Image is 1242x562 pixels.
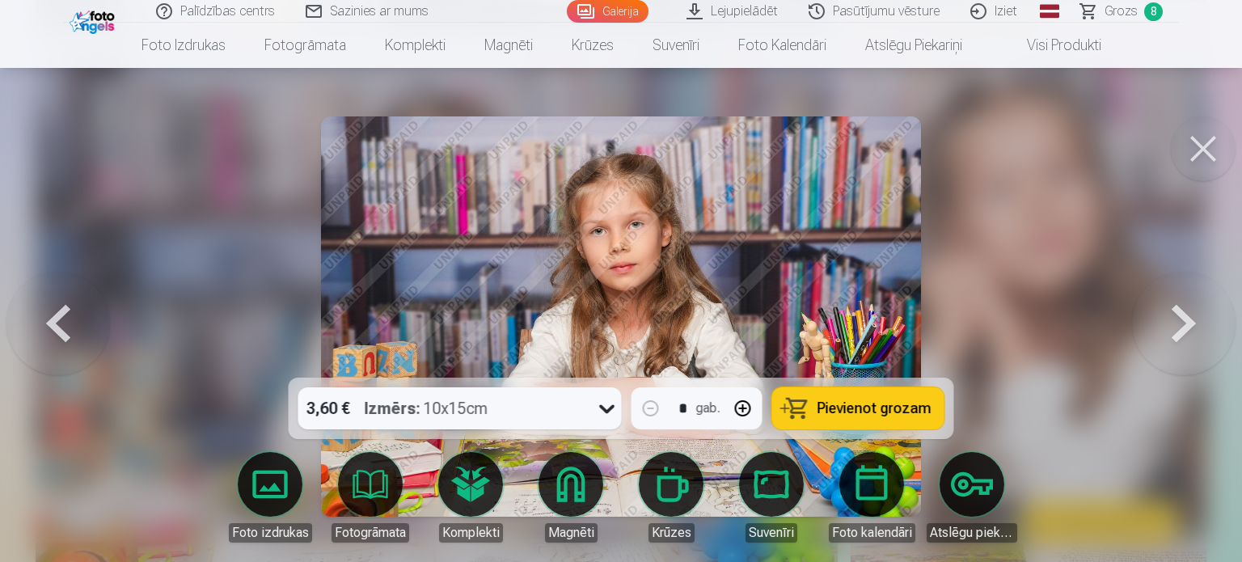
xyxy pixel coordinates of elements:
a: Magnēti [465,23,552,68]
div: Krūzes [648,523,695,543]
a: Krūzes [552,23,633,68]
div: Foto izdrukas [229,523,312,543]
a: Foto izdrukas [122,23,245,68]
img: /fa1 [70,6,119,34]
a: Fotogrāmata [325,452,416,543]
div: Fotogrāmata [332,523,409,543]
div: 10x15cm [365,387,488,429]
div: Komplekti [439,523,503,543]
a: Foto kalendāri [719,23,846,68]
strong: Izmērs : [365,397,420,420]
button: Pievienot grozam [772,387,944,429]
div: Foto kalendāri [829,523,915,543]
span: Grozs [1105,2,1138,21]
a: Visi produkti [982,23,1121,68]
a: Komplekti [365,23,465,68]
span: Pievienot grozam [817,401,931,416]
a: Krūzes [626,452,716,543]
div: Suvenīri [746,523,797,543]
a: Magnēti [526,452,616,543]
div: Atslēgu piekariņi [927,523,1017,543]
span: 8 [1144,2,1163,21]
a: Suvenīri [726,452,817,543]
a: Komplekti [425,452,516,543]
a: Foto kalendāri [826,452,917,543]
div: Magnēti [545,523,598,543]
a: Atslēgu piekariņi [927,452,1017,543]
div: 3,60 € [298,387,358,429]
a: Suvenīri [633,23,719,68]
a: Atslēgu piekariņi [846,23,982,68]
div: gab. [696,399,720,418]
a: Foto izdrukas [225,452,315,543]
a: Fotogrāmata [245,23,365,68]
